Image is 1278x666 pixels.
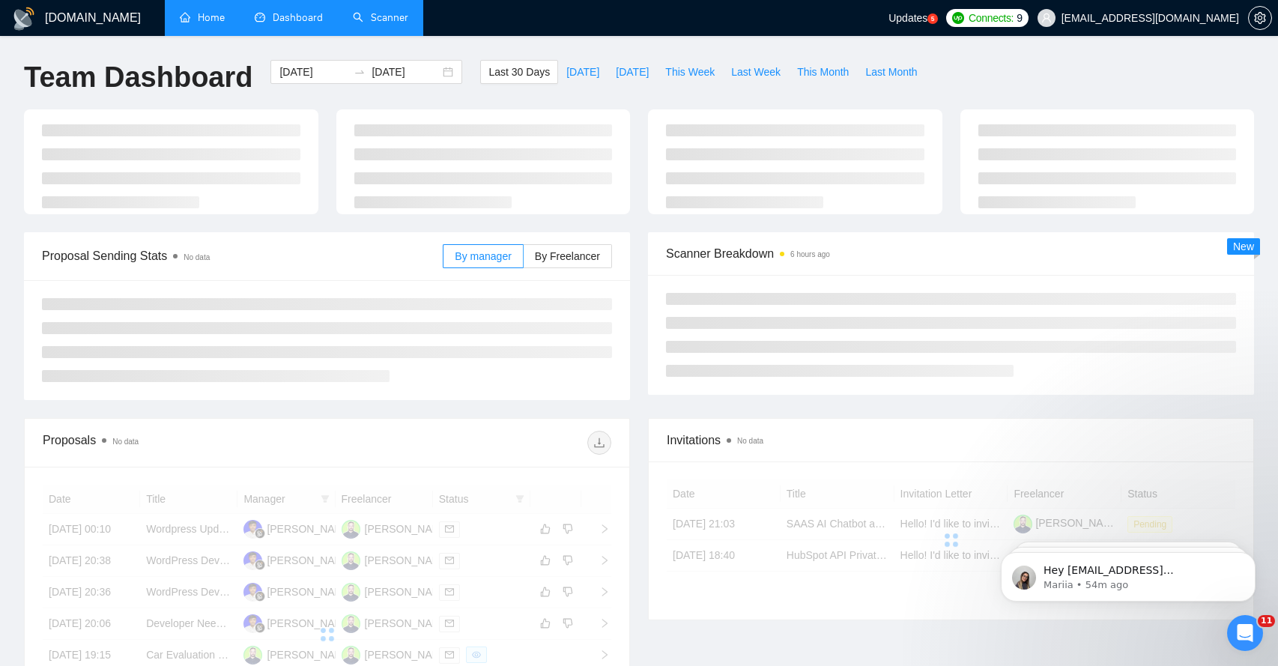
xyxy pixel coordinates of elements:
[12,7,36,31] img: logo
[566,64,599,80] span: [DATE]
[731,64,781,80] span: Last Week
[790,250,830,258] time: 6 hours ago
[657,60,723,84] button: This Week
[723,60,789,84] button: Last Week
[1017,10,1023,26] span: 9
[354,66,366,78] span: swap-right
[1248,12,1272,24] a: setting
[42,246,443,265] span: Proposal Sending Stats
[353,11,408,24] a: searchScanner
[969,10,1014,26] span: Connects:
[112,438,139,446] span: No data
[1041,13,1052,23] span: user
[927,13,938,24] a: 5
[1248,6,1272,30] button: setting
[354,66,366,78] span: to
[857,60,925,84] button: Last Month
[797,64,849,80] span: This Month
[279,64,348,80] input: Start date
[608,60,657,84] button: [DATE]
[978,521,1278,626] iframe: Intercom notifications message
[558,60,608,84] button: [DATE]
[666,244,1236,263] span: Scanner Breakdown
[455,250,511,262] span: By manager
[43,431,327,455] div: Proposals
[952,12,964,24] img: upwork-logo.png
[931,16,935,22] text: 5
[616,64,649,80] span: [DATE]
[667,431,1235,449] span: Invitations
[888,12,927,24] span: Updates
[665,64,715,80] span: This Week
[184,253,210,261] span: No data
[24,60,252,95] h1: Team Dashboard
[488,64,550,80] span: Last 30 Days
[273,11,323,24] span: Dashboard
[372,64,440,80] input: End date
[1227,615,1263,651] iframe: Intercom live chat
[865,64,917,80] span: Last Month
[180,11,225,24] a: homeHome
[255,12,265,22] span: dashboard
[480,60,558,84] button: Last 30 Days
[737,437,763,445] span: No data
[1249,12,1271,24] span: setting
[1258,615,1275,627] span: 11
[789,60,857,84] button: This Month
[535,250,600,262] span: By Freelancer
[1233,240,1254,252] span: New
